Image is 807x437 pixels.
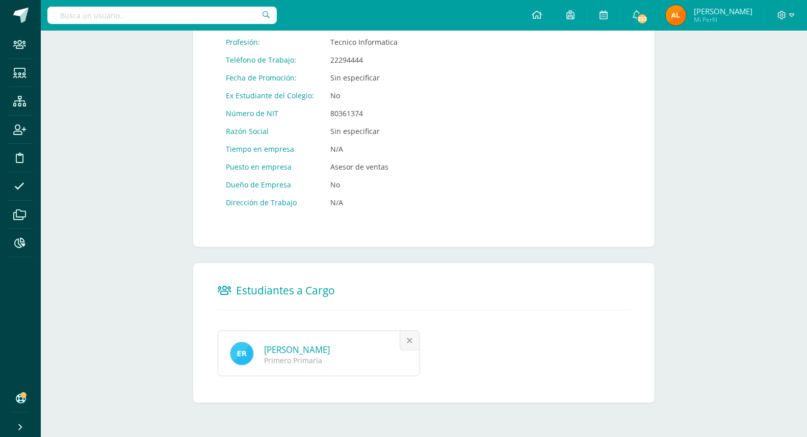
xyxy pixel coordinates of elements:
[218,69,322,87] td: Fecha de Promoción:
[322,87,406,104] td: No
[218,158,322,176] td: Puesto en empresa
[236,283,335,297] span: Estudiantes a Cargo
[218,194,322,211] td: Dirección de Trabajo
[218,87,322,104] td: Ex Estudiante del Colegio:
[218,122,322,140] td: Razón Social
[322,33,406,51] td: Tecnico Informatica
[218,140,322,158] td: Tiempo en empresa
[322,51,406,69] td: 22294444
[322,122,406,140] td: Sin especificar
[666,5,686,25] img: af9b8bc9e20a7c198341f7486dafb623.png
[264,344,330,356] a: [PERSON_NAME]
[322,194,406,211] td: N/A
[218,104,322,122] td: Número de NIT
[230,342,254,366] img: avatar5650.png
[47,7,277,24] input: Busca un usuario...
[322,104,406,122] td: 80361374
[694,6,752,16] span: [PERSON_NAME]
[322,158,406,176] td: Asesor de ventas
[218,51,322,69] td: Teléfono de Trabajo:
[218,176,322,194] td: Dueño de Empresa
[218,33,322,51] td: Profesión:
[322,176,406,194] td: No
[322,69,406,87] td: Sin especificar
[322,140,406,158] td: N/A
[694,15,752,24] span: Mi Perfil
[264,356,402,365] div: Primero Primaria
[637,13,648,24] span: 233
